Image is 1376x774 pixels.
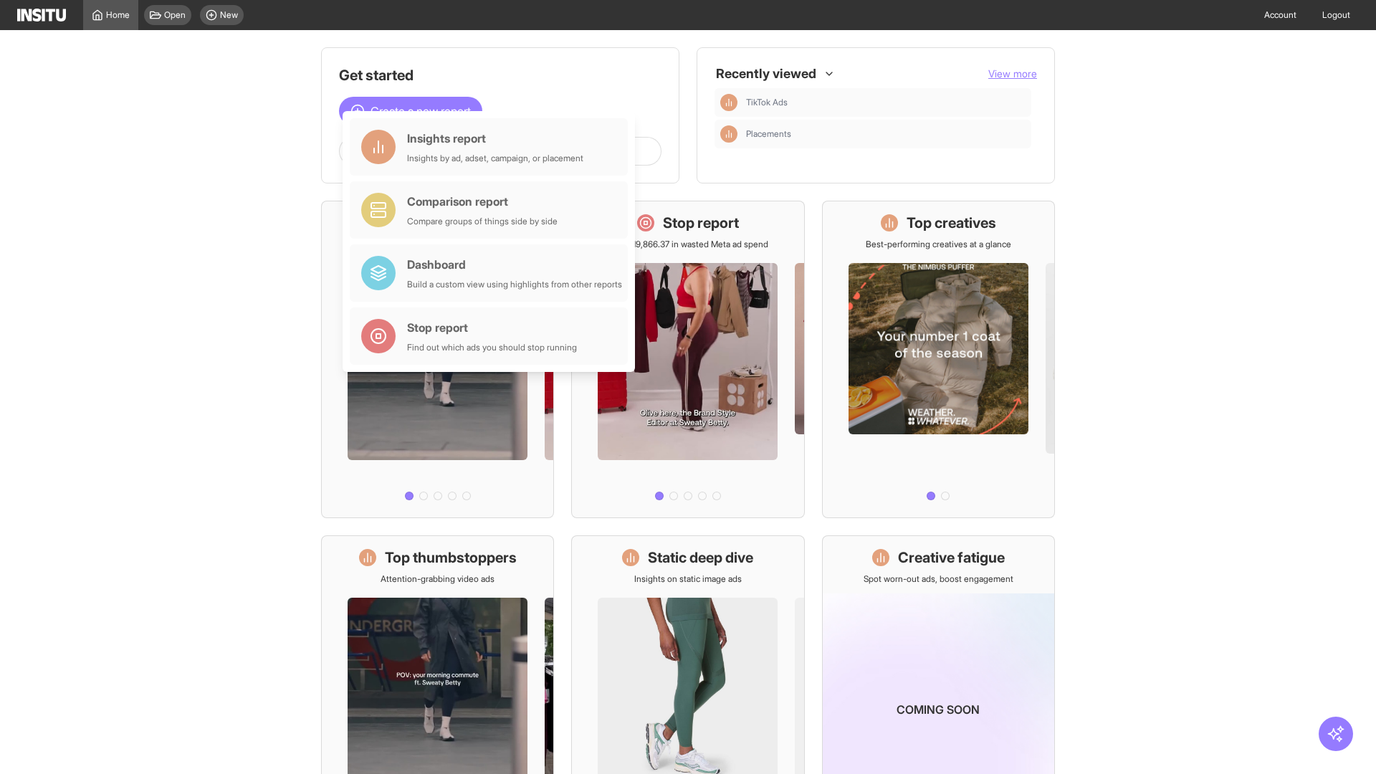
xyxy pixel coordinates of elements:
[407,153,583,164] div: Insights by ad, adset, campaign, or placement
[106,9,130,21] span: Home
[663,213,739,233] h1: Stop report
[407,319,577,336] div: Stop report
[164,9,186,21] span: Open
[988,67,1037,80] span: View more
[634,573,742,585] p: Insights on static image ads
[407,130,583,147] div: Insights report
[371,102,471,120] span: Create a new report
[220,9,238,21] span: New
[407,193,558,210] div: Comparison report
[571,201,804,518] a: Stop reportSave £19,866.37 in wasted Meta ad spend
[17,9,66,21] img: Logo
[746,128,1026,140] span: Placements
[407,342,577,353] div: Find out which ads you should stop running
[720,94,737,111] div: Insights
[607,239,768,250] p: Save £19,866.37 in wasted Meta ad spend
[407,256,622,273] div: Dashboard
[720,125,737,143] div: Insights
[339,97,482,125] button: Create a new report
[746,97,1026,108] span: TikTok Ads
[988,67,1037,81] button: View more
[822,201,1055,518] a: Top creativesBest-performing creatives at a glance
[907,213,996,233] h1: Top creatives
[746,97,788,108] span: TikTok Ads
[407,279,622,290] div: Build a custom view using highlights from other reports
[385,548,517,568] h1: Top thumbstoppers
[866,239,1011,250] p: Best-performing creatives at a glance
[648,548,753,568] h1: Static deep dive
[321,201,554,518] a: What's live nowSee all active ads instantly
[381,573,494,585] p: Attention-grabbing video ads
[407,216,558,227] div: Compare groups of things side by side
[746,128,791,140] span: Placements
[339,65,661,85] h1: Get started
